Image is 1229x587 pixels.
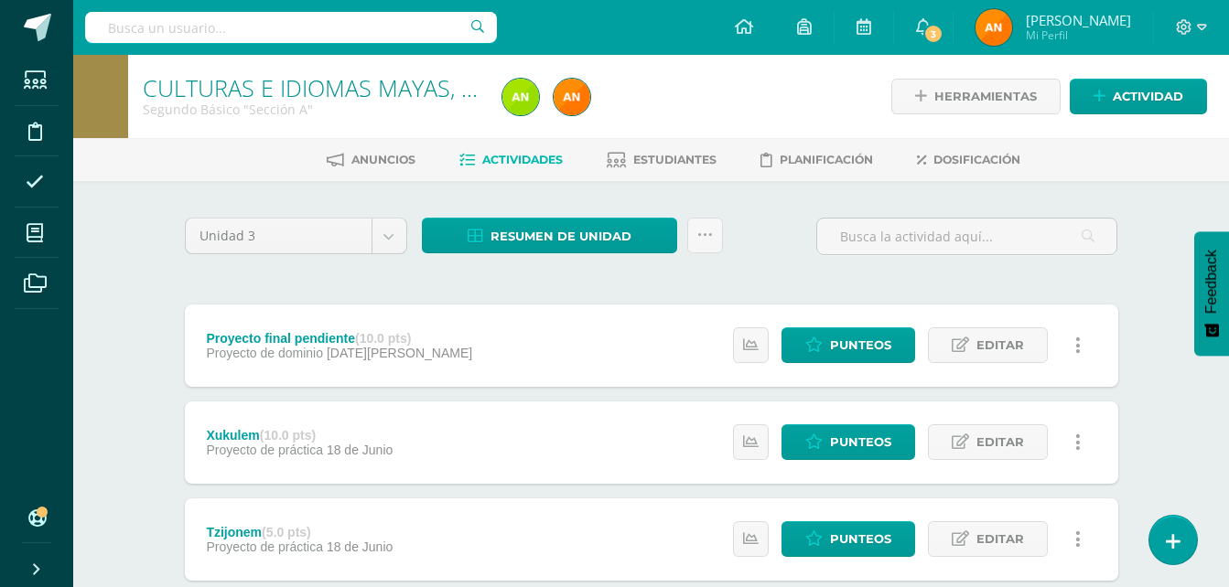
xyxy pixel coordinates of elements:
[327,346,472,360] span: [DATE][PERSON_NAME]
[976,328,1024,362] span: Editar
[206,443,323,457] span: Proyecto de práctica
[502,79,539,115] img: e07ee3da6259969bd02a441a57da4417.png
[760,145,873,175] a: Planificación
[554,79,590,115] img: 3a38ccc57df8c3e4ccb5f83e14a3f63e.png
[1070,79,1207,114] a: Actividad
[782,327,915,363] a: Punteos
[780,153,873,166] span: Planificación
[491,219,631,253] span: Resumen de unidad
[351,153,415,166] span: Anuncios
[199,219,358,253] span: Unidad 3
[206,346,323,360] span: Proyecto de dominio
[327,145,415,175] a: Anuncios
[830,425,891,459] span: Punteos
[482,153,563,166] span: Actividades
[607,145,717,175] a: Estudiantes
[143,72,663,103] a: CULTURAS E IDIOMAS MAYAS, GARÍFUNA O XINCA
[85,12,497,43] input: Busca un usuario...
[1194,231,1229,356] button: Feedback - Mostrar encuesta
[1026,27,1131,43] span: Mi Perfil
[923,24,943,44] span: 3
[206,428,393,443] div: Xukulem
[891,79,1061,114] a: Herramientas
[830,328,891,362] span: Punteos
[422,218,677,253] a: Resumen de unidad
[143,75,480,101] h1: CULTURAS E IDIOMAS MAYAS, GARÍFUNA O XINCA
[262,525,311,539] strong: (5.0 pts)
[1026,11,1131,29] span: [PERSON_NAME]
[1203,250,1220,314] span: Feedback
[830,522,891,556] span: Punteos
[327,443,393,457] span: 18 de Junio
[917,145,1020,175] a: Dosificación
[327,539,393,554] span: 18 de Junio
[633,153,717,166] span: Estudiantes
[976,522,1024,556] span: Editar
[206,539,323,554] span: Proyecto de práctica
[782,521,915,557] a: Punteos
[1113,80,1183,113] span: Actividad
[934,80,1037,113] span: Herramientas
[206,331,472,346] div: Proyecto final pendiente
[143,101,480,118] div: Segundo Básico 'Sección A'
[186,219,406,253] a: Unidad 3
[355,331,411,346] strong: (10.0 pts)
[782,424,915,460] a: Punteos
[976,425,1024,459] span: Editar
[260,428,316,443] strong: (10.0 pts)
[206,525,393,539] div: Tzijonem
[976,9,1012,46] img: 3a38ccc57df8c3e4ccb5f83e14a3f63e.png
[933,153,1020,166] span: Dosificación
[817,219,1116,254] input: Busca la actividad aquí...
[459,145,563,175] a: Actividades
